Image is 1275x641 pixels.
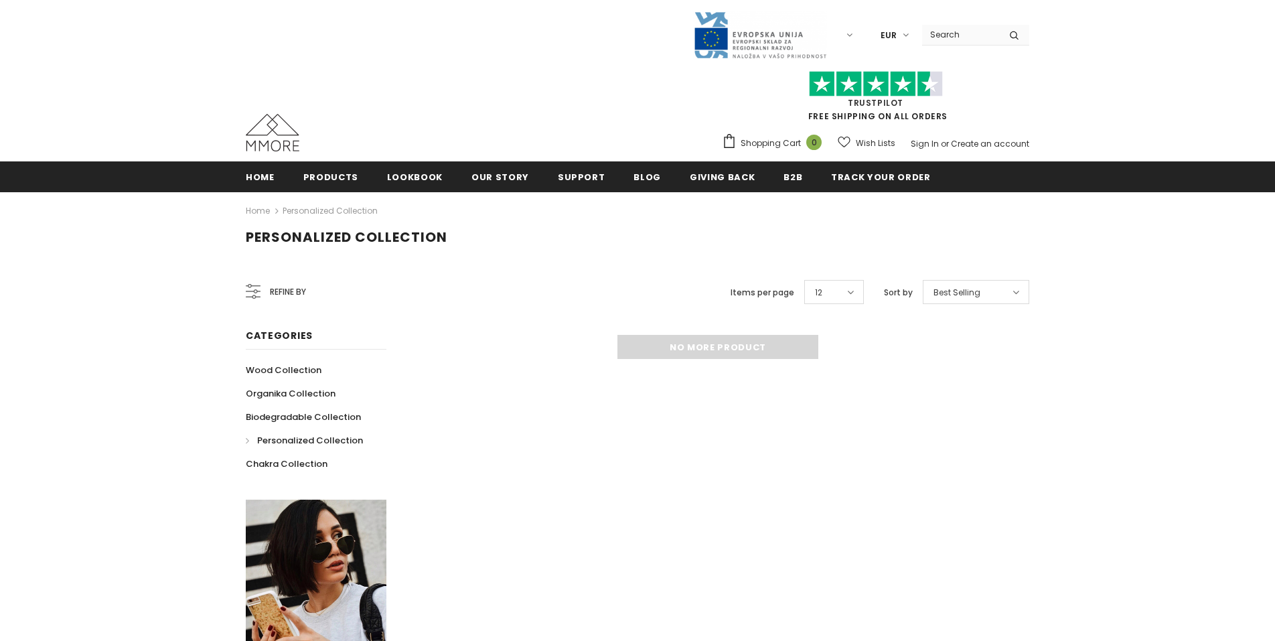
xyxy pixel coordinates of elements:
span: Wood Collection [246,364,321,376]
a: Lookbook [387,161,443,192]
a: Giving back [690,161,755,192]
span: Wish Lists [856,137,895,150]
span: Categories [246,329,313,342]
span: Chakra Collection [246,457,327,470]
span: Blog [633,171,661,184]
input: Search Site [922,25,999,44]
span: Lookbook [387,171,443,184]
span: or [941,138,949,149]
span: support [558,171,605,184]
span: FREE SHIPPING ON ALL ORDERS [722,77,1029,122]
a: Wish Lists [838,131,895,155]
a: Home [246,203,270,219]
label: Sort by [884,286,913,299]
a: Blog [633,161,661,192]
a: Personalized Collection [283,205,378,216]
a: Personalized Collection [246,429,363,452]
a: B2B [783,161,802,192]
span: 12 [815,286,822,299]
span: Personalized Collection [257,434,363,447]
span: Best Selling [933,286,980,299]
a: Create an account [951,138,1029,149]
span: Our Story [471,171,529,184]
a: Home [246,161,275,192]
span: EUR [881,29,897,42]
a: Trustpilot [848,97,903,109]
span: Refine by [270,285,306,299]
span: B2B [783,171,802,184]
span: Organika Collection [246,387,335,400]
a: Wood Collection [246,358,321,382]
a: Chakra Collection [246,452,327,476]
a: Shopping Cart 0 [722,133,828,153]
a: Biodegradable Collection [246,405,361,429]
span: Shopping Cart [741,137,801,150]
a: Javni Razpis [693,29,827,40]
span: Products [303,171,358,184]
span: Giving back [690,171,755,184]
label: Items per page [731,286,794,299]
a: Track your order [831,161,930,192]
a: Sign In [911,138,939,149]
span: Biodegradable Collection [246,411,361,423]
a: Organika Collection [246,382,335,405]
span: Home [246,171,275,184]
img: Trust Pilot Stars [809,71,943,97]
img: Javni Razpis [693,11,827,60]
span: 0 [806,135,822,150]
a: Products [303,161,358,192]
span: Personalized Collection [246,228,447,246]
span: Track your order [831,171,930,184]
a: Our Story [471,161,529,192]
img: MMORE Cases [246,114,299,151]
a: support [558,161,605,192]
